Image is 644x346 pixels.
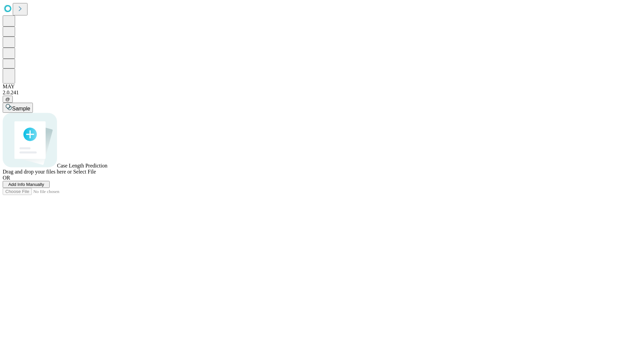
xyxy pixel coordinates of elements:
span: Case Length Prediction [57,163,107,168]
span: Sample [12,106,30,111]
span: Select File [73,169,96,175]
span: Drag and drop your files here or [3,169,72,175]
button: Add Info Manually [3,181,50,188]
button: @ [3,96,13,103]
button: Sample [3,103,33,113]
span: @ [5,97,10,102]
span: Add Info Manually [8,182,44,187]
div: MAY [3,84,641,90]
div: 2.0.241 [3,90,641,96]
span: OR [3,175,10,181]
